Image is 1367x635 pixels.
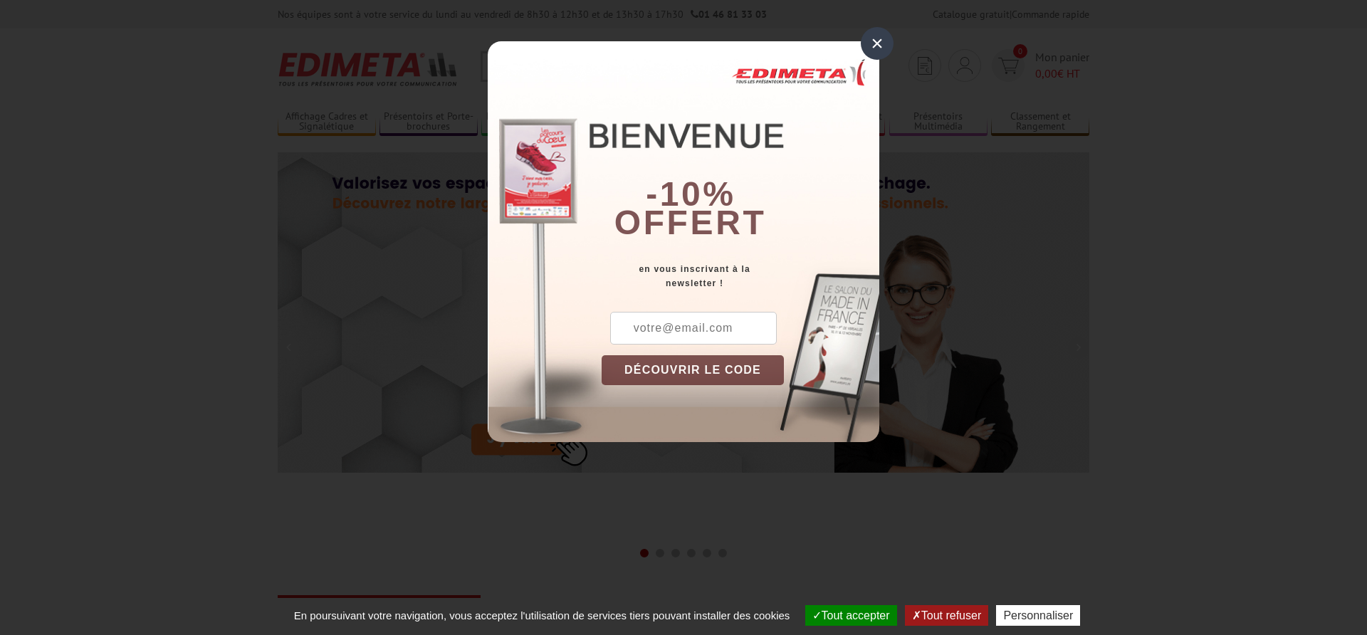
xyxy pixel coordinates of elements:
[614,204,767,241] font: offert
[805,605,897,626] button: Tout accepter
[602,262,879,290] div: en vous inscrivant à la newsletter !
[610,312,777,345] input: votre@email.com
[287,609,797,621] span: En poursuivant votre navigation, vous acceptez l'utilisation de services tiers pouvant installer ...
[602,355,784,385] button: DÉCOUVRIR LE CODE
[861,27,894,60] div: ×
[996,605,1080,626] button: Personnaliser (fenêtre modale)
[646,175,735,213] b: -10%
[905,605,988,626] button: Tout refuser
